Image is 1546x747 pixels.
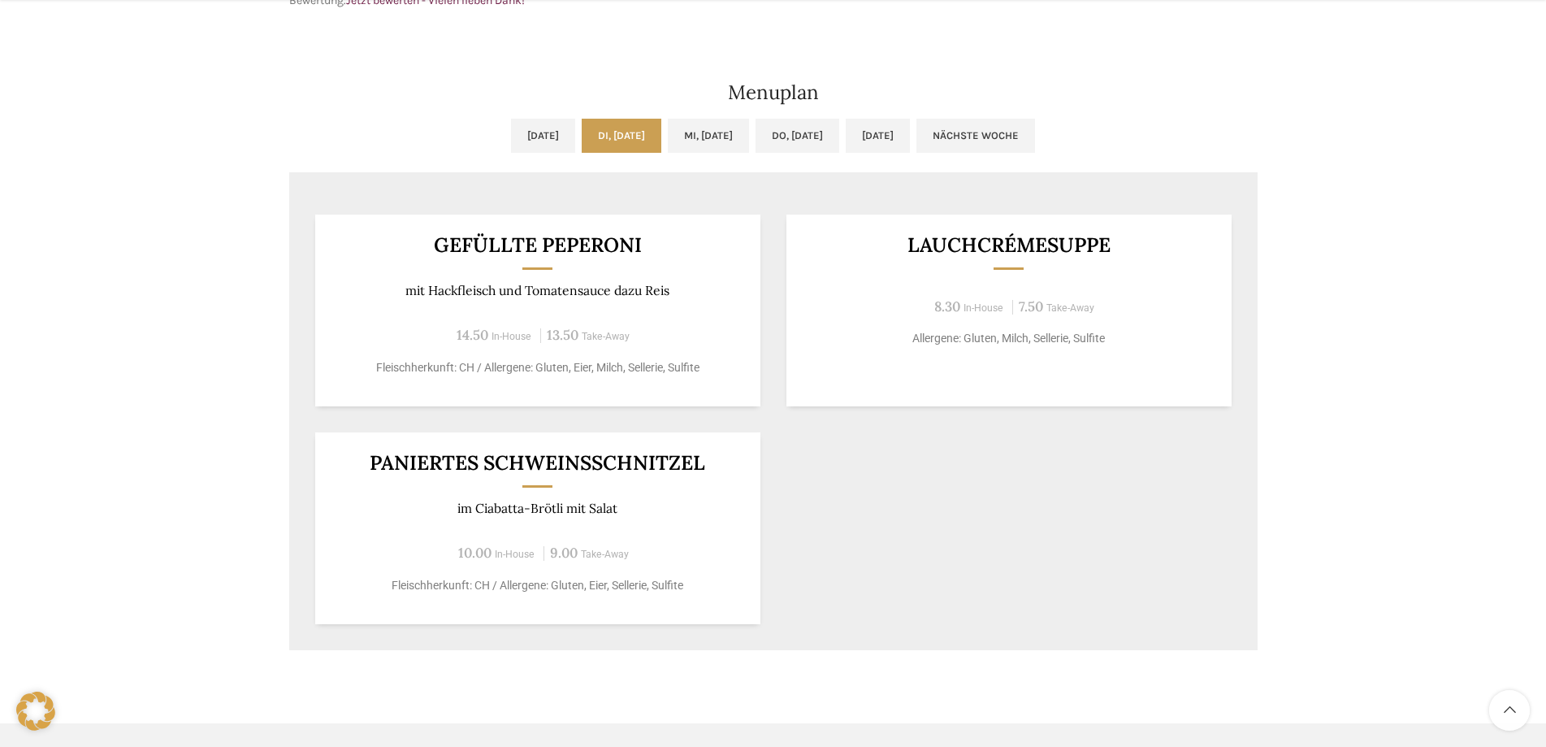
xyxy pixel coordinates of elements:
[511,119,575,153] a: [DATE]
[581,549,629,560] span: Take-Away
[458,544,492,562] span: 10.00
[806,330,1211,347] p: Allergene: Gluten, Milch, Sellerie, Sulfite
[1046,302,1094,314] span: Take-Away
[335,235,740,255] h3: GEFÜLLTE PEPERONI
[335,501,740,516] p: im Ciabatta-Brötli mit Salat
[846,119,910,153] a: [DATE]
[934,297,960,315] span: 8.30
[916,119,1035,153] a: Nächste Woche
[335,283,740,298] p: mit Hackfleisch und Tomatensauce dazu Reis
[289,83,1258,102] h2: Menuplan
[1489,690,1530,731] a: Scroll to top button
[582,331,630,342] span: Take-Away
[550,544,578,562] span: 9.00
[1019,297,1043,315] span: 7.50
[756,119,839,153] a: Do, [DATE]
[457,326,488,344] span: 14.50
[582,119,661,153] a: Di, [DATE]
[335,359,740,376] p: Fleischherkunft: CH / Allergene: Gluten, Eier, Milch, Sellerie, Sulfite
[547,326,578,344] span: 13.50
[668,119,749,153] a: Mi, [DATE]
[964,302,1003,314] span: In-House
[492,331,531,342] span: In-House
[335,453,740,473] h3: Paniertes Schweinsschnitzel
[495,549,535,560] span: In-House
[335,577,740,594] p: Fleischherkunft: CH / Allergene: Gluten, Eier, Sellerie, Sulfite
[806,235,1211,255] h3: Lauchcrémesuppe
